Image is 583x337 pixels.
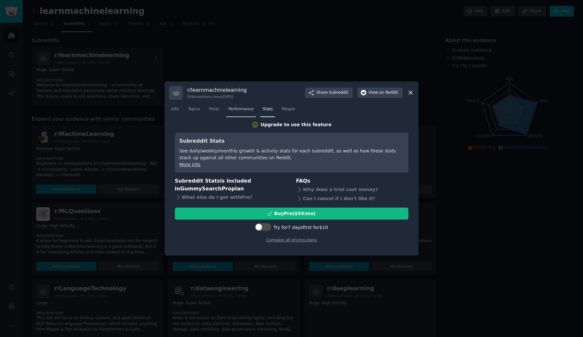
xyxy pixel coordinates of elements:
[187,94,247,99] div: 559k members since [DATE]
[296,194,408,203] div: Can I cancel if I don't like it?
[188,106,200,112] span: Topics
[357,88,403,98] button: Viewon Reddit
[171,106,179,112] span: Info
[209,106,219,112] span: Posts
[282,106,295,112] span: People
[369,90,398,96] span: View
[175,193,287,202] div: What else do I get with Pro ?
[226,104,256,117] a: Performance
[273,224,328,231] div: Try for 7 days first for $10
[316,90,348,96] span: Share
[266,238,317,242] a: Compare all pricing plans
[175,208,408,220] button: BuyPro($59/mo)
[296,185,408,194] div: Why does a trial cost money?
[179,148,404,161] div: See daily/weekly/monthly growth & activity stats for each subreddit, as well as how these stats s...
[261,121,332,128] div: Upgrade to use this feature
[179,137,404,145] h3: Subreddit Stats
[180,186,231,192] span: GummySearch Pro
[329,90,348,96] span: Subreddit
[207,104,222,117] a: Posts
[274,210,316,217] div: Buy Pro ($ 59 /mo )
[260,104,275,117] a: Stats
[175,177,287,193] h3: Subreddit Stats is included in plan
[263,106,273,112] span: Stats
[379,90,398,96] span: on Reddit
[296,177,408,185] h3: FAQs
[179,162,200,167] a: More info
[187,87,247,93] h3: r/ learnmachinelearning
[280,104,297,117] a: People
[186,104,202,117] a: Topics
[305,88,353,98] button: ShareSubreddit
[169,104,181,117] a: Info
[228,106,254,112] span: Performance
